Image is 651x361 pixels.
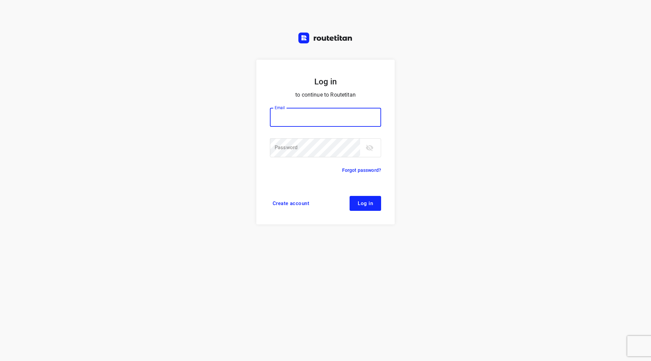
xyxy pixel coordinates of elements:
h5: Log in [270,76,381,87]
span: Log in [358,201,373,206]
p: to continue to Routetitan [270,90,381,100]
button: Log in [350,196,381,211]
a: Routetitan [298,33,353,45]
a: Create account [270,196,312,211]
img: Routetitan [298,33,353,43]
a: Forgot password? [342,166,381,174]
button: toggle password visibility [363,141,376,155]
span: Create account [273,201,309,206]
